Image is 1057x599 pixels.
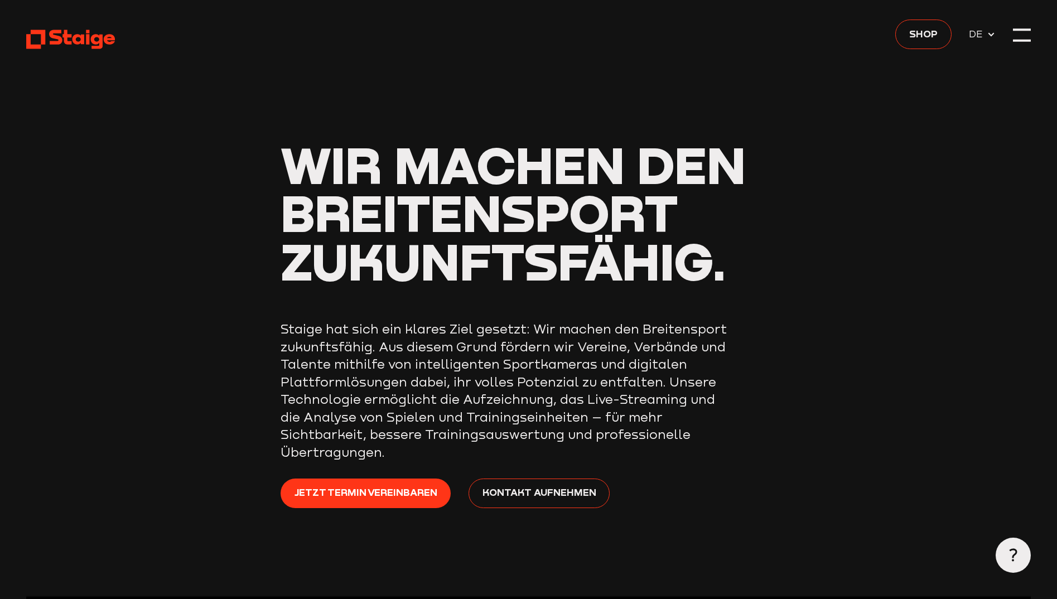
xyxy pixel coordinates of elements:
span: Kontakt aufnehmen [482,485,596,500]
span: Shop [909,26,938,41]
a: Jetzt Termin vereinbaren [281,479,451,508]
span: DE [969,26,987,42]
a: Shop [895,20,951,49]
span: Jetzt Termin vereinbaren [295,485,437,500]
a: Kontakt aufnehmen [469,479,610,508]
p: Staige hat sich ein klares Ziel gesetzt: Wir machen den Breitensport zukunftsfähig. Aus diesem Gr... [281,320,727,461]
span: Wir machen den Breitensport zukunftsfähig. [281,134,746,292]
